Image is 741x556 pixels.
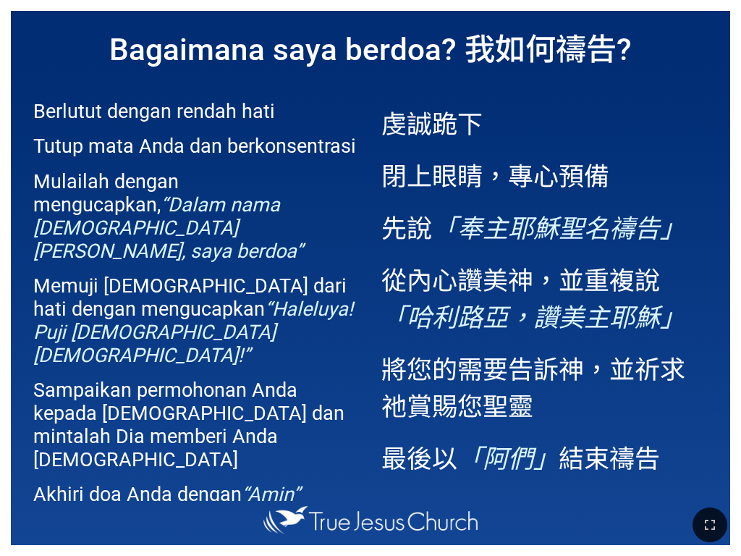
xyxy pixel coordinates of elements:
[33,135,360,158] p: Tutup mata Anda dan berkonsentrasi
[242,483,300,506] em: “Amin”
[381,104,708,140] p: 虔誠跪下
[381,156,708,193] p: 閉上眼睛，專心預備
[457,445,559,474] em: 「阿們」
[33,298,353,367] em: “Haleluya! Puji [DEMOGRAPHIC_DATA] [DEMOGRAPHIC_DATA]!”
[33,193,303,263] em: “Dalam nama [DEMOGRAPHIC_DATA] [PERSON_NAME], saya berdoa”
[381,349,708,423] p: 將您的需要告訴神，並祈求祂賞賜您聖靈
[381,260,708,334] p: 從內心讚美神，並重複說
[33,379,360,471] p: Sampaikan permohonan Anda kepada [DEMOGRAPHIC_DATA] dan mintalah Dia memberi Anda [DEMOGRAPHIC_DATA]
[33,274,360,367] p: Memuji [DEMOGRAPHIC_DATA] dari hati dengan mengucapkan
[33,483,360,506] p: Akhiri doa Anda dengan
[381,208,708,245] p: 先說
[381,438,708,475] p: 最後以 結束禱告
[381,303,685,333] em: 「哈利路亞，讚美主耶穌」
[11,11,730,83] h1: Bagaimana saya berdoa? 我如何禱告?
[432,214,685,244] em: 「奉主耶穌聖名禱告」
[33,170,360,263] p: Mulailah dengan mengucapkan,
[33,100,360,123] p: Berlutut dengan rendah hati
